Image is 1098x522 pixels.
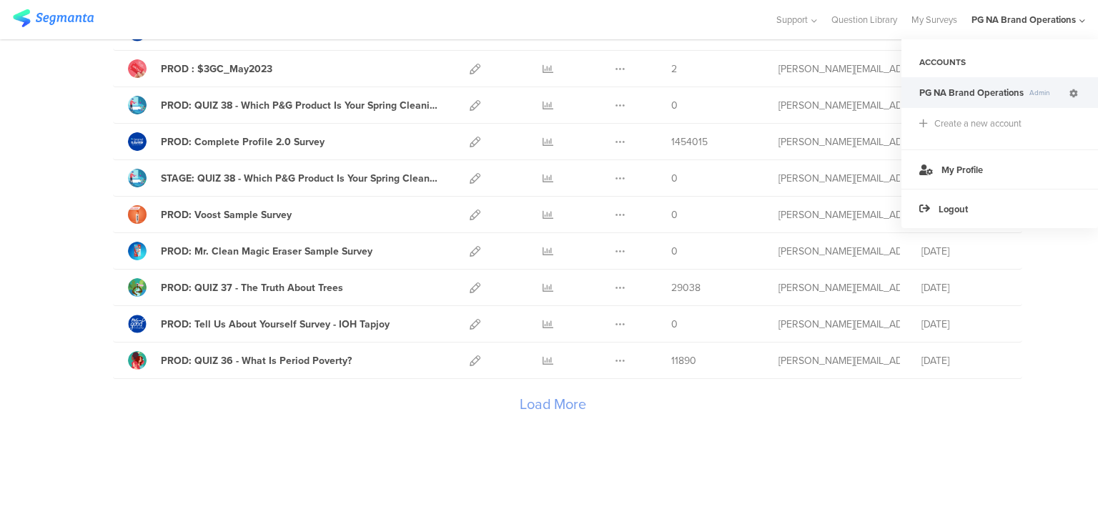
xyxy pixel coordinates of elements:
div: PG NA Brand Operations [971,13,1076,26]
span: 0 [671,317,678,332]
div: Create a new account [934,117,1022,130]
div: chellappa.uc@pg.com [778,353,900,368]
span: 0 [671,207,678,222]
span: My Profile [941,163,983,177]
div: Load More [113,379,992,436]
div: PROD: QUIZ 38 - Which P&G Product Is Your Spring Cleaning Must-Have? [161,98,438,113]
span: 11890 [671,353,696,368]
div: chellappa.uc@pg.com [778,134,900,149]
a: PROD: QUIZ 37 - The Truth About Trees [128,278,343,297]
div: [DATE] [921,244,1007,259]
span: Support [776,13,808,26]
span: 0 [671,98,678,113]
div: ACCOUNTS [901,50,1098,74]
div: PROD: Tell Us About Yourself Survey - IOH Tapjoy [161,317,390,332]
a: My Profile [901,149,1098,189]
div: chellappa.uc@pg.com [778,98,900,113]
div: chellappa.uc@pg.com [778,207,900,222]
span: 1454015 [671,134,708,149]
div: chellappa.uc@pg.com [778,280,900,295]
div: STAGE: QUIZ 38 - Which P&G Product Is Your Spring Cleaning Must-Have? [161,171,438,186]
img: segmanta logo [13,9,94,27]
a: PROD: Mr. Clean Magic Eraser Sample Survey [128,242,372,260]
span: 0 [671,244,678,259]
span: 0 [671,171,678,186]
a: STAGE: QUIZ 38 - Which P&G Product Is Your Spring Cleaning Must-Have? [128,169,438,187]
div: PROD : $3GC_May2023 [161,61,272,77]
span: 2 [671,61,677,77]
span: 29038 [671,280,701,295]
div: PROD: Voost Sample Survey [161,207,292,222]
div: PROD: QUIZ 37 - The Truth About Trees [161,280,343,295]
span: PG NA Brand Operations [919,86,1024,99]
a: PROD : $3GC_May2023 [128,59,272,78]
div: PROD: Complete Profile 2.0 Survey [161,134,325,149]
div: PROD: Mr. Clean Magic Eraser Sample Survey [161,244,372,259]
div: chellappa.uc@pg.com [778,61,900,77]
span: Admin [1024,87,1067,98]
a: PROD: Voost Sample Survey [128,205,292,224]
div: chellappa.uc@pg.com [778,244,900,259]
div: [DATE] [921,353,1007,368]
div: PROD: QUIZ 36 - What Is Period Poverty? [161,353,352,368]
div: chellappa.uc@pg.com [778,317,900,332]
a: PROD: QUIZ 38 - Which P&G Product Is Your Spring Cleaning Must-Have? [128,96,438,114]
div: [DATE] [921,317,1007,332]
span: Logout [939,202,968,216]
div: [DATE] [921,280,1007,295]
a: PROD: QUIZ 36 - What Is Period Poverty? [128,351,352,370]
a: PROD: Tell Us About Yourself Survey - IOH Tapjoy [128,315,390,333]
a: PROD: Complete Profile 2.0 Survey [128,132,325,151]
div: shirley.j@pg.com [778,171,900,186]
